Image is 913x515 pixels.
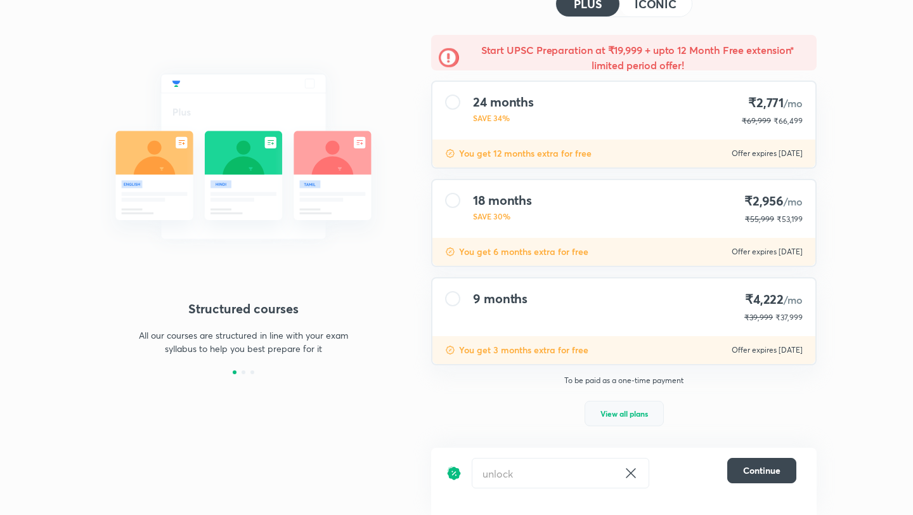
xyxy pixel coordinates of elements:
span: ₹37,999 [775,313,803,322]
p: To be paid as a one-time payment [421,375,827,386]
p: Offer expires [DATE] [732,345,803,355]
h4: 9 months [473,291,528,306]
h4: 18 months [473,193,532,208]
p: You get 12 months extra for free [459,147,592,160]
span: /mo [784,195,803,208]
p: ₹55,999 [745,214,774,225]
img: discount [445,247,455,257]
h4: ₹2,956 [744,193,803,210]
span: Continue [743,464,780,477]
span: View all plans [600,407,648,420]
p: All our courses are structured in line with your exam syllabus to help you best prepare for it [133,329,354,355]
p: You get 3 months extra for free [459,344,588,356]
p: SAVE 34% [473,112,534,124]
p: Offer expires [DATE] [732,148,803,159]
span: /mo [784,96,803,110]
button: View all plans [585,401,664,426]
input: Have a referral code? [472,459,618,488]
img: daily_live_classes_be8fa5af21.svg [96,46,391,267]
p: SAVE 30% [473,211,532,222]
span: ₹53,199 [777,214,803,224]
p: Offer expires [DATE] [732,247,803,257]
p: ₹69,999 [742,115,771,127]
span: ₹66,499 [774,116,803,126]
button: Continue [727,458,796,483]
h4: 24 months [473,95,534,110]
p: You get 6 months extra for free [459,245,588,258]
span: /mo [784,293,803,306]
p: ₹39,999 [744,312,773,323]
h4: ₹4,222 [744,291,803,308]
img: - [439,48,459,68]
img: discount [446,458,462,488]
img: discount [445,148,455,159]
img: discount [445,345,455,355]
h4: ₹2,771 [742,95,803,112]
h5: Start UPSC Preparation at ₹19,999 + upto 12 Month Free extension* limited period offer! [467,42,809,73]
h4: Structured courses [96,299,391,318]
